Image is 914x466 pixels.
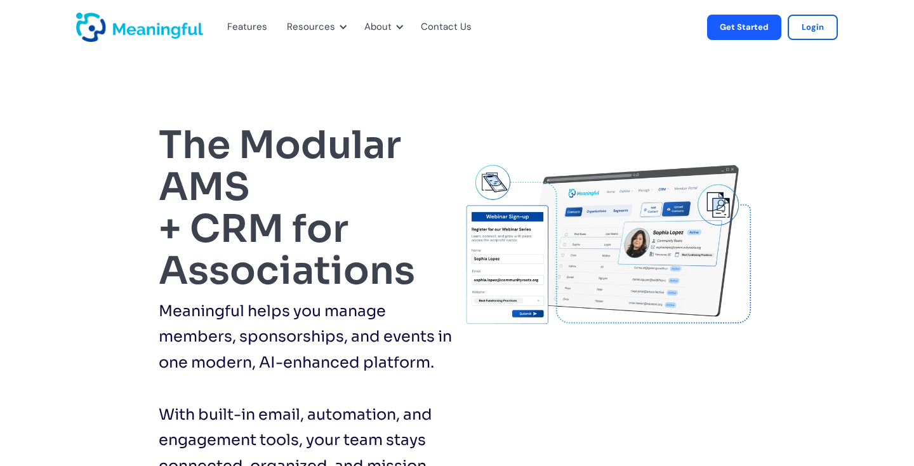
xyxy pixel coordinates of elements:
div: Resources [287,19,335,36]
a: Login [788,15,838,40]
div: About [357,6,407,48]
a: Get Started [707,15,781,40]
a: home [76,13,108,42]
div: Features [220,6,273,48]
div: Resources [279,6,350,48]
div: Contact Us [413,6,487,48]
h1: The Modular AMS + CRM for Associations [159,124,452,292]
a: Features [227,19,258,36]
a: Contact Us [421,19,472,36]
div: Features [227,19,267,36]
div: About [364,19,392,36]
